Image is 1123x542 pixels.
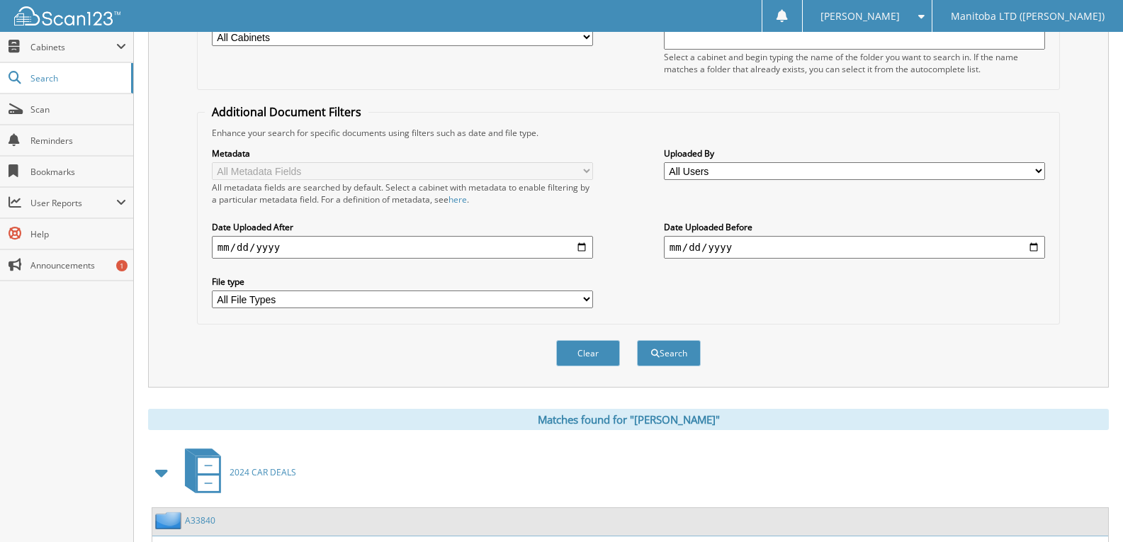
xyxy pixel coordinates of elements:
[148,409,1109,430] div: Matches found for "[PERSON_NAME]"
[664,236,1045,259] input: end
[30,135,126,147] span: Reminders
[155,512,185,529] img: folder2.png
[820,12,900,21] span: [PERSON_NAME]
[230,466,296,478] span: 2024 CAR DEALS
[212,221,593,233] label: Date Uploaded After
[664,147,1045,159] label: Uploaded By
[30,259,126,271] span: Announcements
[30,72,124,84] span: Search
[1052,474,1123,542] iframe: Chat Widget
[951,12,1105,21] span: Manitoba LTD ([PERSON_NAME])
[30,166,126,178] span: Bookmarks
[664,221,1045,233] label: Date Uploaded Before
[448,193,467,205] a: here
[637,340,701,366] button: Search
[212,236,593,259] input: start
[212,147,593,159] label: Metadata
[664,51,1045,75] div: Select a cabinet and begin typing the name of the folder you want to search in. If the name match...
[30,197,116,209] span: User Reports
[185,514,215,526] a: A33840
[30,41,116,53] span: Cabinets
[176,444,296,500] a: 2024 CAR DEALS
[14,6,120,26] img: scan123-logo-white.svg
[205,104,368,120] legend: Additional Document Filters
[30,228,126,240] span: Help
[556,340,620,366] button: Clear
[205,127,1052,139] div: Enhance your search for specific documents using filters such as date and file type.
[212,181,593,205] div: All metadata fields are searched by default. Select a cabinet with metadata to enable filtering b...
[116,260,128,271] div: 1
[212,276,593,288] label: File type
[30,103,126,115] span: Scan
